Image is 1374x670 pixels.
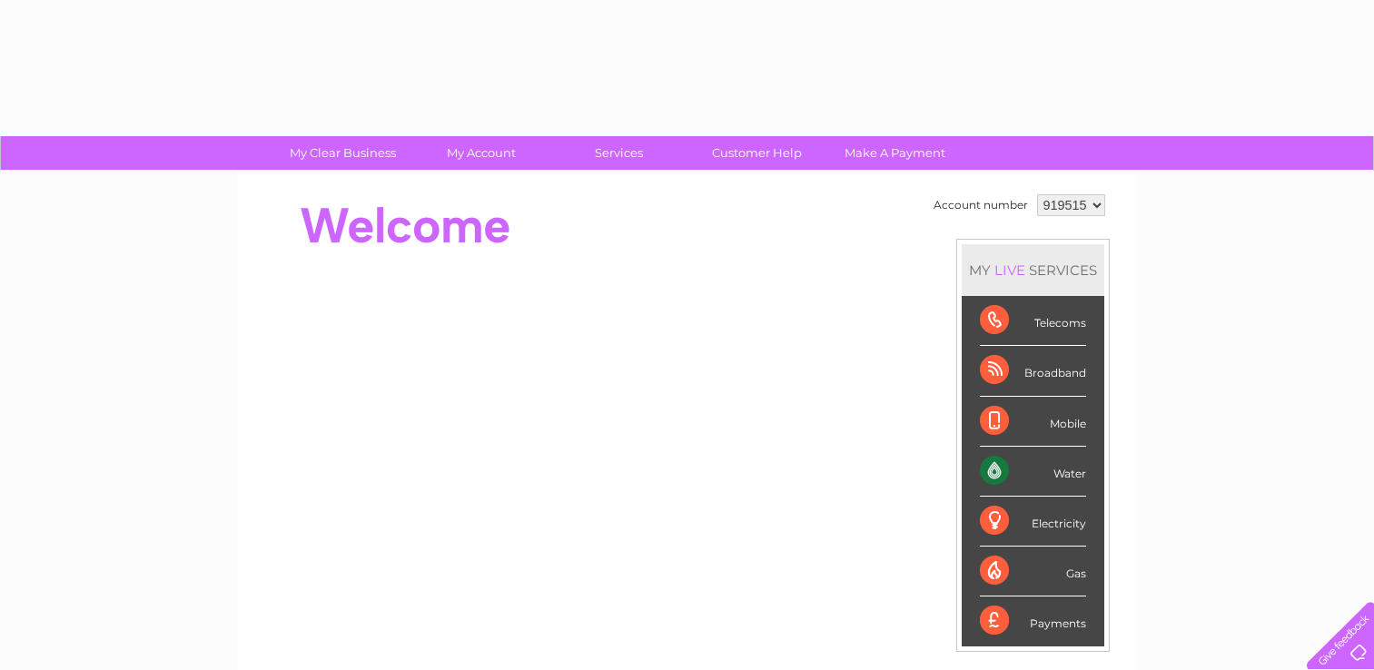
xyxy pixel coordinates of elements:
[980,296,1086,346] div: Telecoms
[682,136,832,170] a: Customer Help
[980,497,1086,547] div: Electricity
[980,447,1086,497] div: Water
[962,244,1104,296] div: MY SERVICES
[980,397,1086,447] div: Mobile
[820,136,970,170] a: Make A Payment
[980,346,1086,396] div: Broadband
[929,190,1033,221] td: Account number
[980,547,1086,596] div: Gas
[544,136,694,170] a: Services
[406,136,556,170] a: My Account
[980,596,1086,645] div: Payments
[991,261,1029,279] div: LIVE
[268,136,418,170] a: My Clear Business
